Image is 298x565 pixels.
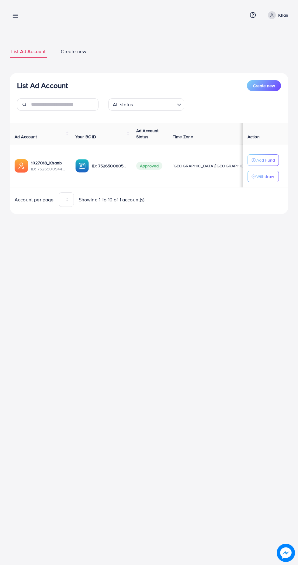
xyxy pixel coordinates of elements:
[31,166,66,172] span: ID: 7526500944935256080
[108,98,184,111] div: Search for option
[61,48,86,55] span: Create new
[75,159,89,173] img: ic-ba-acc.ded83a64.svg
[277,544,295,562] img: image
[75,134,96,140] span: Your BC ID
[265,11,288,19] a: Khan
[248,134,260,140] span: Action
[136,162,162,170] span: Approved
[248,154,279,166] button: Add Fund
[247,80,281,91] button: Create new
[15,196,54,203] span: Account per page
[136,128,159,140] span: Ad Account Status
[173,163,257,169] span: [GEOGRAPHIC_DATA]/[GEOGRAPHIC_DATA]
[112,100,134,109] span: All status
[135,99,175,109] input: Search for option
[256,156,275,164] p: Add Fund
[17,81,68,90] h3: List Ad Account
[79,196,145,203] span: Showing 1 To 10 of 1 account(s)
[256,173,274,180] p: Withdraw
[31,160,66,166] a: 1027018_Khanbhia_1752400071646
[253,83,275,89] span: Create new
[15,134,37,140] span: Ad Account
[278,12,288,19] p: Khan
[92,162,126,169] p: ID: 7526500805902909457
[173,134,193,140] span: Time Zone
[248,171,279,182] button: Withdraw
[15,159,28,173] img: ic-ads-acc.e4c84228.svg
[11,48,46,55] span: List Ad Account
[31,160,66,172] div: <span class='underline'>1027018_Khanbhia_1752400071646</span></br>7526500944935256080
